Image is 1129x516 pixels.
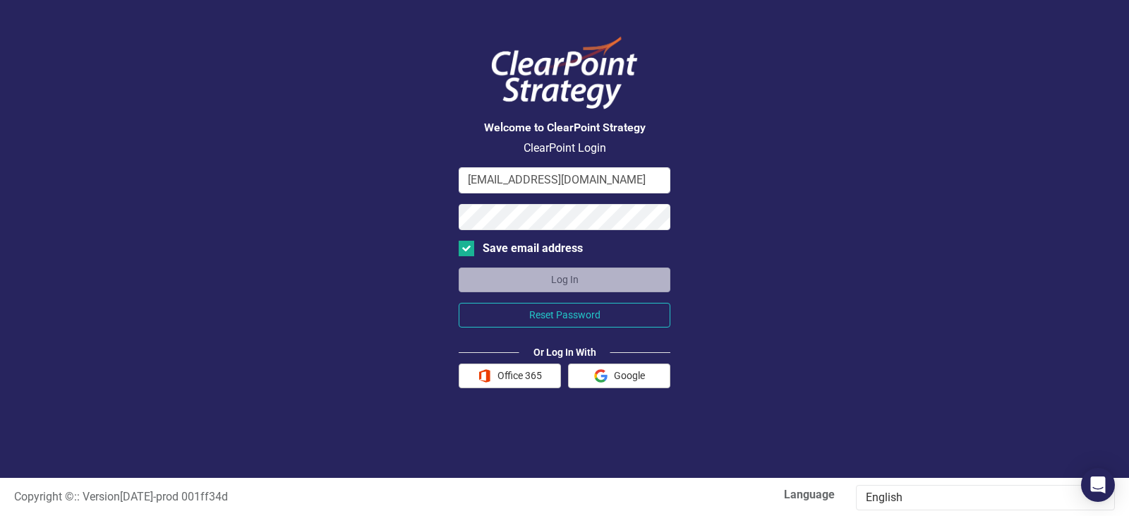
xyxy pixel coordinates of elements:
span: Copyright © [14,490,74,503]
div: Save email address [483,241,583,257]
img: Google [594,369,608,383]
p: ClearPoint Login [459,140,670,157]
button: Log In [459,268,670,292]
img: ClearPoint Logo [480,28,649,118]
label: Language [575,487,835,503]
button: Office 365 [459,364,561,388]
h3: Welcome to ClearPoint Strategy [459,121,670,134]
div: Open Intercom Messenger [1081,468,1115,502]
input: Email Address [459,167,670,193]
button: Google [568,364,670,388]
img: Office 365 [478,369,491,383]
div: Or Log In With [519,345,610,359]
button: Reset Password [459,303,670,328]
div: English [866,490,1090,506]
div: :: Version [DATE] - prod 001ff34d [4,489,564,505]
